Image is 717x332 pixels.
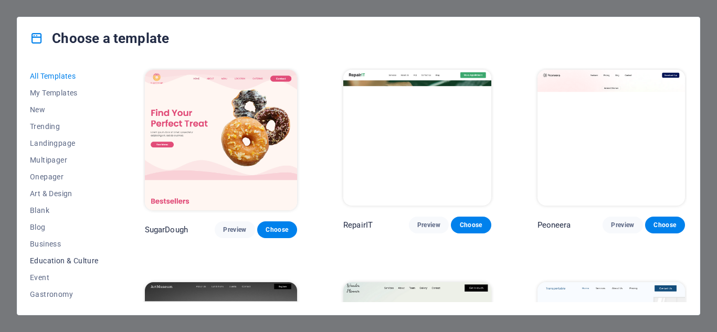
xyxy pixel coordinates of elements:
[30,101,99,118] button: New
[30,256,99,265] span: Education & Culture
[30,189,99,198] span: Art & Design
[343,70,491,206] img: RepairIT
[611,221,634,229] span: Preview
[30,286,99,303] button: Gastronomy
[215,221,255,238] button: Preview
[145,70,297,210] img: SugarDough
[603,217,642,233] button: Preview
[30,68,99,84] button: All Templates
[343,220,373,230] p: RepairIT
[30,84,99,101] button: My Templates
[417,221,440,229] span: Preview
[30,206,99,215] span: Blank
[459,221,482,229] span: Choose
[30,122,99,131] span: Trending
[30,235,99,252] button: Business
[30,152,99,168] button: Multipager
[409,217,449,233] button: Preview
[30,240,99,248] span: Business
[30,156,99,164] span: Multipager
[537,220,571,230] p: Peoneera
[30,219,99,235] button: Blog
[645,217,685,233] button: Choose
[223,226,246,234] span: Preview
[266,226,289,234] span: Choose
[30,168,99,185] button: Onepager
[30,105,99,114] span: New
[257,221,297,238] button: Choose
[653,221,677,229] span: Choose
[30,202,99,219] button: Blank
[451,217,491,233] button: Choose
[30,185,99,202] button: Art & Design
[145,224,188,235] p: SugarDough
[30,30,169,47] h4: Choose a template
[30,269,99,286] button: Event
[30,173,99,181] span: Onepager
[30,118,99,135] button: Trending
[30,223,99,231] span: Blog
[30,290,99,298] span: Gastronomy
[30,89,99,97] span: My Templates
[30,252,99,269] button: Education & Culture
[30,72,99,80] span: All Templates
[30,135,99,152] button: Landingpage
[30,273,99,282] span: Event
[537,70,686,206] img: Peoneera
[30,139,99,147] span: Landingpage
